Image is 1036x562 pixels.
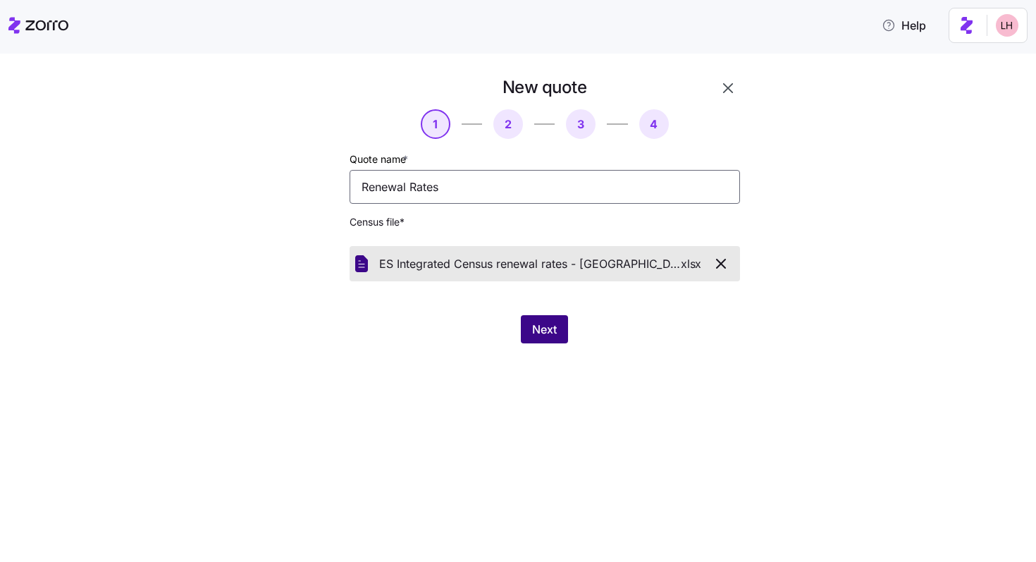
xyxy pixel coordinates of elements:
[870,11,937,39] button: Help
[350,170,740,204] input: Quote name
[532,321,557,338] span: Next
[379,255,682,273] span: ES Integrated Census renewal rates - [GEOGRAPHIC_DATA].
[639,109,669,139] button: 4
[681,255,701,273] span: xlsx
[996,14,1018,37] img: 8ac9784bd0c5ae1e7e1202a2aac67deb
[350,152,411,167] label: Quote name
[521,315,568,343] button: Next
[421,109,450,139] button: 1
[882,17,926,34] span: Help
[493,109,523,139] button: 2
[502,76,587,98] h1: New quote
[566,109,596,139] button: 3
[350,215,740,229] span: Census file *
